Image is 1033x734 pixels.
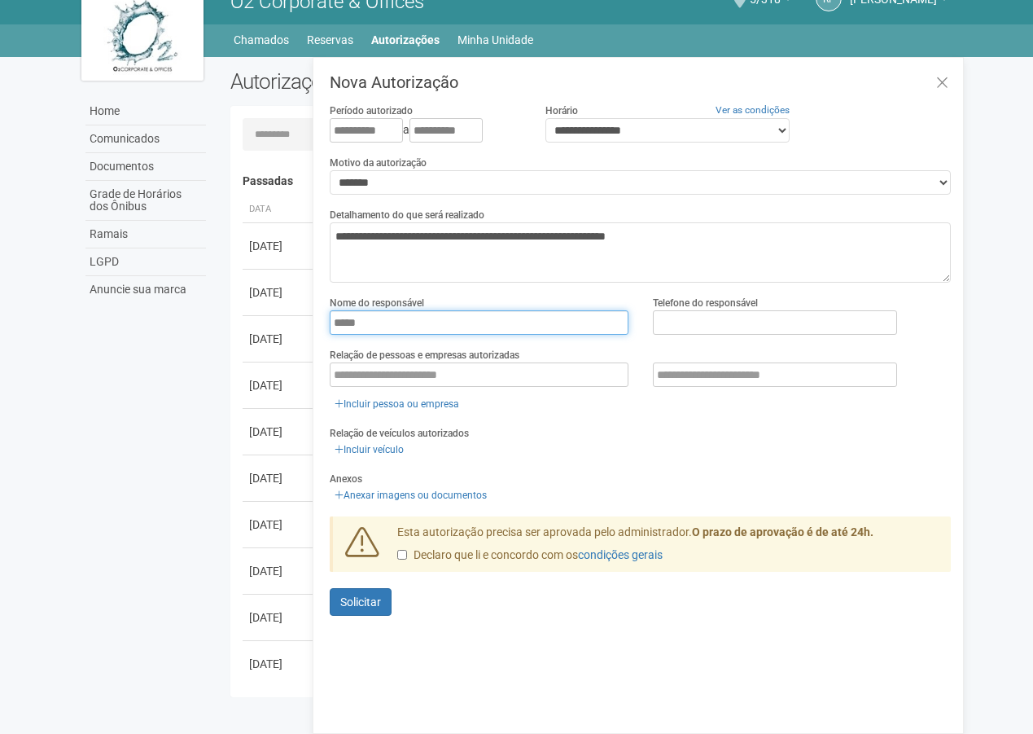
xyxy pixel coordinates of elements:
a: Incluir pessoa ou empresa [330,395,464,413]
div: [DATE] [249,656,309,672]
a: Incluir veículo [330,441,409,459]
input: Declaro que li e concordo com oscondições gerais [397,550,407,560]
div: [DATE] [249,238,309,254]
a: Anexar imagens ou documentos [330,486,492,504]
div: a [330,118,520,143]
label: Horário [545,103,578,118]
label: Motivo da autorização [330,156,427,170]
div: [DATE] [249,424,309,440]
th: Data [243,196,316,223]
label: Telefone do responsável [653,296,758,310]
a: Ver as condições [716,104,790,116]
a: Minha Unidade [457,29,533,51]
div: [DATE] [249,377,309,393]
a: condições gerais [578,548,663,561]
div: [DATE] [249,609,309,626]
label: Declaro que li e concordo com os [397,547,663,564]
strong: O prazo de aprovação é de até 24h. [692,525,873,538]
div: [DATE] [249,516,309,533]
label: Período autorizado [330,103,413,118]
h4: Passadas [243,175,940,187]
a: Grade de Horários dos Ônibus [85,181,206,221]
label: Relação de pessoas e empresas autorizadas [330,348,519,363]
div: [DATE] [249,563,309,579]
div: [DATE] [249,331,309,347]
button: Solicitar [330,588,392,616]
a: Documentos [85,153,206,181]
h2: Autorizações [230,69,579,94]
a: Reservas [307,29,353,51]
div: [DATE] [249,284,309,301]
span: Solicitar [340,596,381,609]
div: [DATE] [249,470,309,486]
label: Detalhamento do que será realizado [330,208,484,222]
label: Nome do responsável [330,296,424,310]
h3: Nova Autorização [330,74,951,90]
a: Ramais [85,221,206,248]
a: Comunicados [85,125,206,153]
a: Chamados [234,29,289,51]
div: Esta autorização precisa ser aprovada pelo administrador. [385,525,952,572]
a: Anuncie sua marca [85,276,206,303]
a: Home [85,98,206,125]
label: Relação de veículos autorizados [330,426,469,441]
a: LGPD [85,248,206,276]
label: Anexos [330,472,362,486]
a: Autorizações [371,29,440,51]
